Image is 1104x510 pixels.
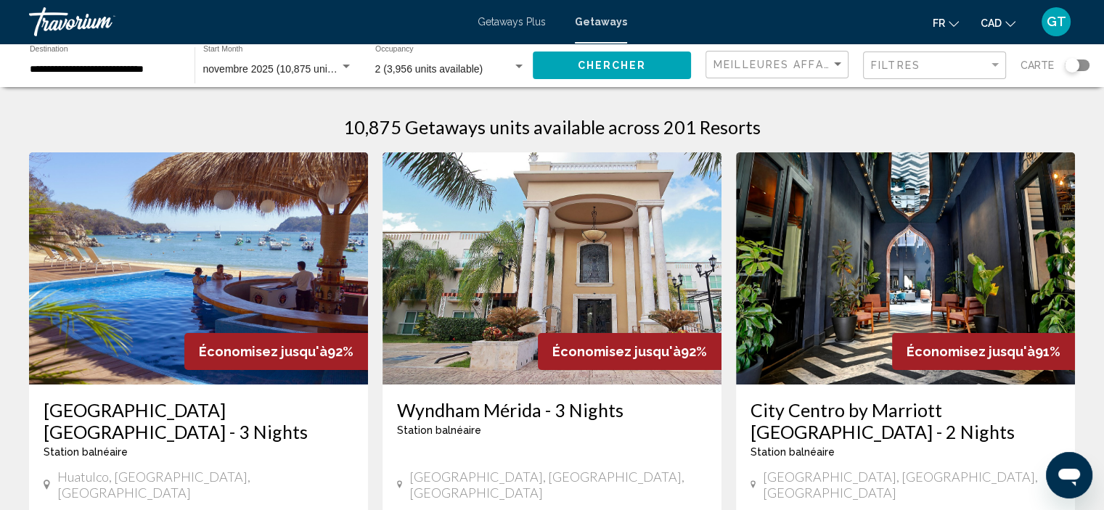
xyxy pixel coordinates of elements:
[343,116,761,138] h1: 10,875 Getaways units available across 201 Resorts
[871,59,920,71] span: Filtres
[57,469,353,501] span: Huatulco, [GEOGRAPHIC_DATA], [GEOGRAPHIC_DATA]
[44,446,128,458] span: Station balnéaire
[533,52,691,78] button: Chercher
[713,59,844,71] mat-select: Sort by
[1046,452,1092,498] iframe: Bouton de lancement de la fenêtre de messagerie
[1047,15,1066,29] span: GT
[375,63,483,75] span: 2 (3,956 units available)
[751,446,835,458] span: Station balnéaire
[29,152,368,384] img: 2475O01X.jpg
[863,51,1006,81] button: Filter
[184,333,368,370] div: 92%
[763,469,1060,501] span: [GEOGRAPHIC_DATA], [GEOGRAPHIC_DATA], [GEOGRAPHIC_DATA]
[907,344,1035,359] span: Économisez jusqu'à
[933,17,945,29] span: fr
[713,59,851,70] span: Meilleures affaires
[478,16,546,28] a: Getaways Plus
[538,333,721,370] div: 92%
[199,344,327,359] span: Économisez jusqu'à
[397,399,707,421] a: Wyndham Mérida - 3 Nights
[409,469,707,501] span: [GEOGRAPHIC_DATA], [GEOGRAPHIC_DATA], [GEOGRAPHIC_DATA]
[933,12,959,33] button: Change language
[44,399,353,443] a: [GEOGRAPHIC_DATA] [GEOGRAPHIC_DATA] - 3 Nights
[552,344,681,359] span: Économisez jusqu'à
[892,333,1075,370] div: 91%
[736,152,1075,384] img: DS62O01X.jpg
[751,399,1060,443] a: City Centro by Marriott [GEOGRAPHIC_DATA] - 2 Nights
[981,12,1015,33] button: Change currency
[397,424,481,436] span: Station balnéaire
[1037,7,1075,37] button: User Menu
[383,152,721,384] img: DA34E01X.jpg
[1021,55,1054,75] span: Carte
[203,63,382,75] span: novembre 2025 (10,875 units available)
[578,60,647,72] span: Chercher
[575,16,627,28] a: Getaways
[981,17,1002,29] span: CAD
[29,7,463,36] a: Travorium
